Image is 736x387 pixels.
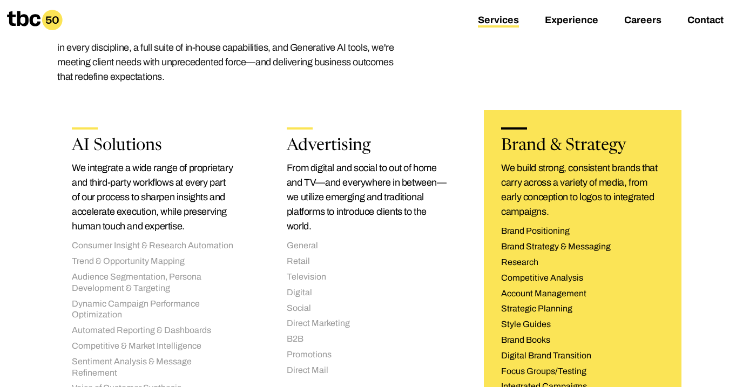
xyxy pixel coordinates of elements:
[501,350,664,362] li: Digital Brand Transition
[478,15,519,28] a: Services
[287,349,450,361] li: Promotions
[72,240,235,252] li: Consumer Insight & Research Automation
[287,138,450,154] h2: Advertising
[501,257,664,268] li: Research
[72,161,235,234] p: We integrate a wide range of proprietary and third-party workflows at every part of our process t...
[501,366,664,377] li: Focus Groups/Testing
[501,241,664,253] li: Brand Strategy & Messaging
[287,240,450,252] li: General
[287,303,450,314] li: Social
[501,161,664,219] p: We build strong, consistent brands that carry across a variety of media, from early conception to...
[72,325,235,336] li: Automated Reporting & Dashboards
[287,318,450,329] li: Direct Marketing
[287,365,450,376] li: Direct Mail
[72,138,235,154] h2: AI Solutions
[501,288,664,300] li: Account Management
[501,303,664,315] li: Strategic Planning
[72,356,235,379] li: Sentiment Analysis & Message Refinement
[501,226,664,237] li: Brand Positioning
[72,271,235,294] li: Audience Segmentation, Persona Development & Targeting
[287,271,450,283] li: Television
[57,26,403,84] p: We’ve mastered combining strategy and data to drive everything we do. With experts in every disci...
[72,256,235,267] li: Trend & Opportunity Mapping
[287,287,450,298] li: Digital
[624,15,661,28] a: Careers
[501,335,664,346] li: Brand Books
[287,256,450,267] li: Retail
[501,273,664,284] li: Competitive Analysis
[687,15,724,28] a: Contact
[545,15,598,28] a: Experience
[287,334,450,345] li: B2B
[72,298,235,321] li: Dynamic Campaign Performance Optimization
[501,319,664,330] li: Style Guides
[501,138,664,154] h2: Brand & Strategy
[72,341,235,352] li: Competitive & Market Intelligence
[287,161,450,234] p: From digital and social to out of home and TV—and everywhere in between—we utilize emerging and t...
